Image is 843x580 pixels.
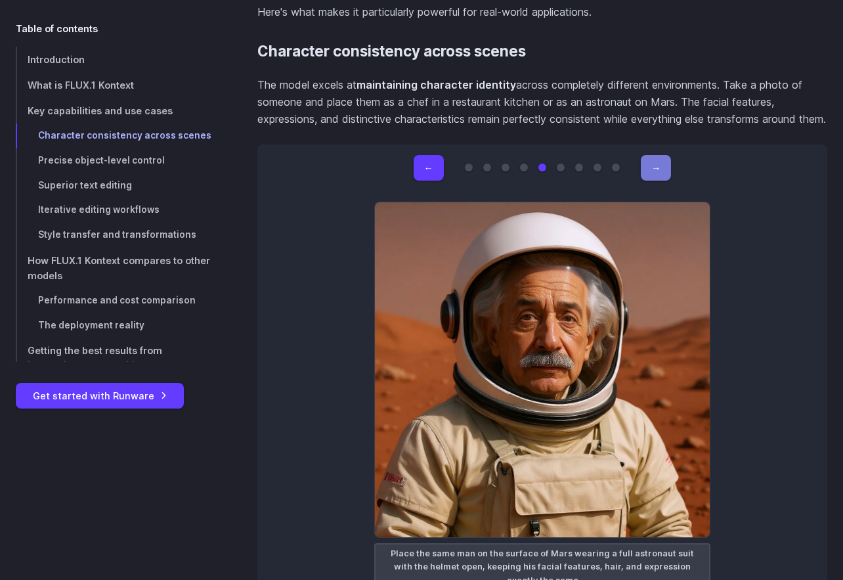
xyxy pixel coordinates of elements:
[16,198,215,223] a: Iterative editing workflows
[641,155,671,181] button: →
[28,255,210,281] span: How FLUX.1 Kontext compares to other models
[257,4,827,21] p: Here's what makes it particularly powerful for real-world applications.
[28,105,173,116] span: Key capabilities and use cases
[465,164,473,171] button: Go to 1 of 9
[28,79,134,91] span: What is FLUX.1 Kontext
[257,77,827,127] p: The model excels at across completely different environments. Take a photo of someone and place t...
[38,130,211,141] span: Character consistency across scenes
[16,313,215,338] a: The deployment reality
[16,72,215,98] a: What is FLUX.1 Kontext
[483,164,491,171] button: Go to 2 of 9
[28,54,85,65] span: Introduction
[594,164,601,171] button: Go to 8 of 9
[16,173,215,198] a: Superior text editing
[16,223,215,248] a: Style transfer and transformations
[16,248,215,288] a: How FLUX.1 Kontext compares to other models
[557,164,565,171] button: Go to 6 of 9
[502,164,509,171] button: Go to 3 of 9
[38,204,160,215] span: Iterative editing workflows
[575,164,583,171] button: Go to 7 of 9
[16,148,215,173] a: Precise object-level control
[16,21,98,36] span: Table of contents
[38,155,165,166] span: Precise object-level control
[357,78,516,91] strong: maintaining character identity
[38,320,144,330] span: The deployment reality
[520,164,528,171] button: Go to 4 of 9
[38,229,196,240] span: Style transfer and transformations
[414,155,444,181] button: ←
[374,202,710,538] img: Mature man in a space suit and helmet posing on the surface of Mars with red rocky terrain behind...
[257,43,526,60] a: Character consistency across scenes
[612,164,620,171] button: Go to 9 of 9
[28,346,162,372] span: Getting the best results from instruction-based editing
[38,295,196,305] span: Performance and cost comparison
[538,164,546,171] button: Go to 5 of 9
[16,47,215,72] a: Introduction
[16,123,215,148] a: Character consistency across scenes
[16,98,215,123] a: Key capabilities and use cases
[38,180,132,190] span: Superior text editing
[16,288,215,313] a: Performance and cost comparison
[16,338,215,379] a: Getting the best results from instruction-based editing
[16,383,184,409] a: Get started with Runware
